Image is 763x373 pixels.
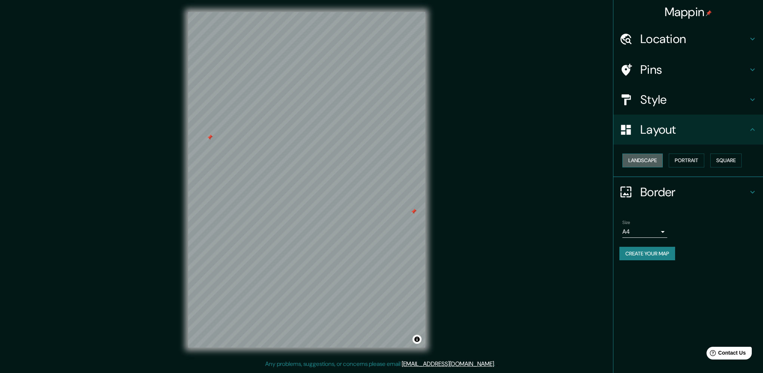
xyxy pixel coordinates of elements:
div: . [495,360,496,369]
label: Size [622,219,630,225]
p: Any problems, suggestions, or concerns please email . [265,360,495,369]
h4: Mappin [665,4,712,19]
div: . [496,360,498,369]
img: pin-icon.png [706,10,712,16]
iframe: Help widget launcher [696,344,755,365]
canvas: Map [188,12,425,348]
div: Layout [613,115,763,145]
h4: Pins [640,62,748,77]
div: Style [613,85,763,115]
a: [EMAIL_ADDRESS][DOMAIN_NAME] [402,360,494,368]
div: Location [613,24,763,54]
h4: Layout [640,122,748,137]
div: A4 [622,226,667,238]
button: Toggle attribution [413,335,422,344]
h4: Style [640,92,748,107]
div: Pins [613,55,763,85]
button: Landscape [622,154,663,167]
button: Portrait [669,154,704,167]
button: Square [710,154,742,167]
h4: Location [640,31,748,46]
button: Create your map [619,247,675,261]
div: Border [613,177,763,207]
h4: Border [640,185,748,200]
